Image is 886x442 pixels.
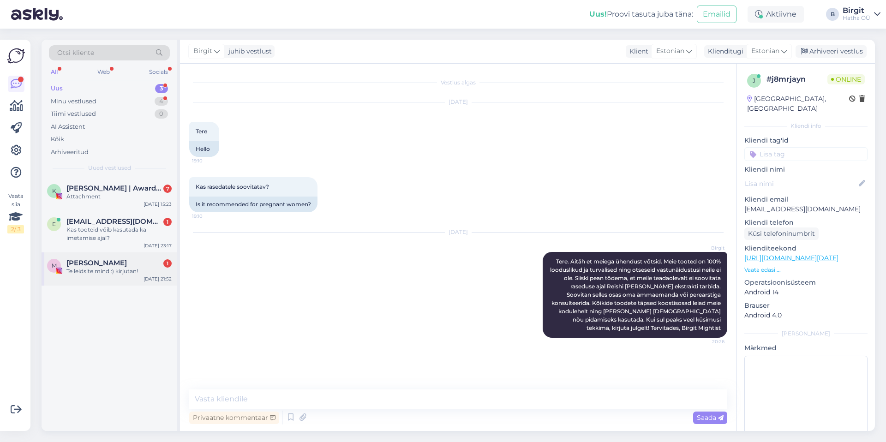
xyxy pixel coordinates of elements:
[744,244,868,253] p: Klienditeekond
[656,46,684,56] span: Estonian
[626,47,648,56] div: Klient
[744,227,819,240] div: Küsi telefoninumbrit
[193,46,212,56] span: Birgit
[744,266,868,274] p: Vaata edasi ...
[192,157,227,164] span: 19:10
[744,204,868,214] p: [EMAIL_ADDRESS][DOMAIN_NAME]
[843,7,870,14] div: Birgit
[745,179,857,189] input: Lisa nimi
[744,311,868,320] p: Android 4.0
[744,122,868,130] div: Kliendi info
[66,267,172,275] div: Te leidsite mind :) kirjutan!
[697,6,736,23] button: Emailid
[690,245,724,251] span: Birgit
[589,10,607,18] b: Uus!
[189,98,727,106] div: [DATE]
[155,84,168,93] div: 3
[163,259,172,268] div: 1
[748,6,804,23] div: Aktiivne
[827,74,865,84] span: Online
[747,94,849,113] div: [GEOGRAPHIC_DATA], [GEOGRAPHIC_DATA]
[7,225,24,233] div: 2 / 3
[744,287,868,297] p: Android 14
[66,226,172,242] div: Kas tooteid võib kasutada ka imetamise ajal?
[766,74,827,85] div: # j8mrjayn
[843,14,870,22] div: Hatha OÜ
[843,7,880,22] a: BirgitHatha OÜ
[189,412,279,424] div: Privaatne kommentaar
[196,128,207,135] span: Tere
[144,242,172,249] div: [DATE] 23:17
[163,218,172,226] div: 1
[52,221,56,227] span: e
[96,66,112,78] div: Web
[744,343,868,353] p: Märkmed
[192,213,227,220] span: 19:10
[52,187,56,194] span: K
[189,197,317,212] div: Is it recommended for pregnant women?
[744,301,868,311] p: Brauser
[744,218,868,227] p: Kliendi telefon
[189,141,219,157] div: Hello
[753,77,755,84] span: j
[589,9,693,20] div: Proovi tasuta juba täna:
[796,45,867,58] div: Arhiveeri vestlus
[7,192,24,233] div: Vaata siia
[189,78,727,87] div: Vestlus algas
[550,258,722,331] span: Tere. Aitäh et meiega ühendust võtsid. Meie tooted on 100% looduslikud ja turvalised ning otsesei...
[163,185,172,193] div: 7
[744,165,868,174] p: Kliendi nimi
[751,46,779,56] span: Estonian
[744,147,868,161] input: Lisa tag
[744,195,868,204] p: Kliendi email
[66,192,172,201] div: Attachment
[744,254,838,262] a: [URL][DOMAIN_NAME][DATE]
[66,259,127,267] span: Marlen Annabel
[51,84,63,93] div: Uus
[225,47,272,56] div: juhib vestlust
[66,217,162,226] span: ene.teor@outlook.com
[744,136,868,145] p: Kliendi tag'id
[744,278,868,287] p: Operatsioonisüsteem
[57,48,94,58] span: Otsi kliente
[155,97,168,106] div: 4
[51,148,89,157] div: Arhiveeritud
[704,47,743,56] div: Klienditugi
[51,109,96,119] div: Tiimi vestlused
[52,262,57,269] span: M
[826,8,839,21] div: B
[189,228,727,236] div: [DATE]
[66,184,162,192] span: Karen Kissane | Award Winning Business Coach & Mentor
[196,183,269,190] span: Kas rasedatele soovitatav?
[88,164,131,172] span: Uued vestlused
[51,97,96,106] div: Minu vestlused
[155,109,168,119] div: 0
[147,66,170,78] div: Socials
[51,135,64,144] div: Kõik
[49,66,60,78] div: All
[7,47,25,65] img: Askly Logo
[51,122,85,131] div: AI Assistent
[744,329,868,338] div: [PERSON_NAME]
[144,275,172,282] div: [DATE] 21:52
[144,201,172,208] div: [DATE] 15:23
[697,413,724,422] span: Saada
[690,338,724,345] span: 20:26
